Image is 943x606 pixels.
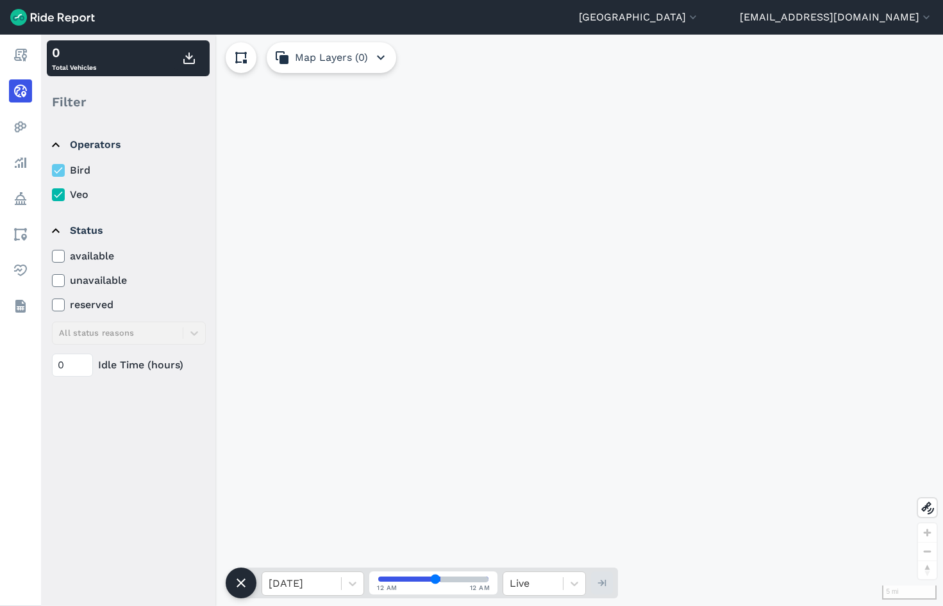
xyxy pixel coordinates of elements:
label: unavailable [52,273,206,288]
label: available [52,249,206,264]
img: Ride Report [10,9,95,26]
label: reserved [52,297,206,313]
div: Total Vehicles [52,43,96,74]
a: Heatmaps [9,115,32,138]
span: 12 AM [470,583,490,593]
button: [EMAIL_ADDRESS][DOMAIN_NAME] [740,10,933,25]
a: Areas [9,223,32,246]
label: Veo [52,187,206,202]
div: Idle Time (hours) [52,354,206,377]
span: 12 AM [377,583,397,593]
a: Policy [9,187,32,210]
a: Realtime [9,79,32,102]
button: [GEOGRAPHIC_DATA] [579,10,699,25]
a: Health [9,259,32,282]
a: Report [9,44,32,67]
div: 0 [52,43,96,62]
a: Analyze [9,151,32,174]
label: Bird [52,163,206,178]
a: Datasets [9,295,32,318]
div: loading [41,35,943,606]
summary: Operators [52,127,204,163]
summary: Status [52,213,204,249]
button: Map Layers (0) [267,42,396,73]
div: Filter [47,82,210,122]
